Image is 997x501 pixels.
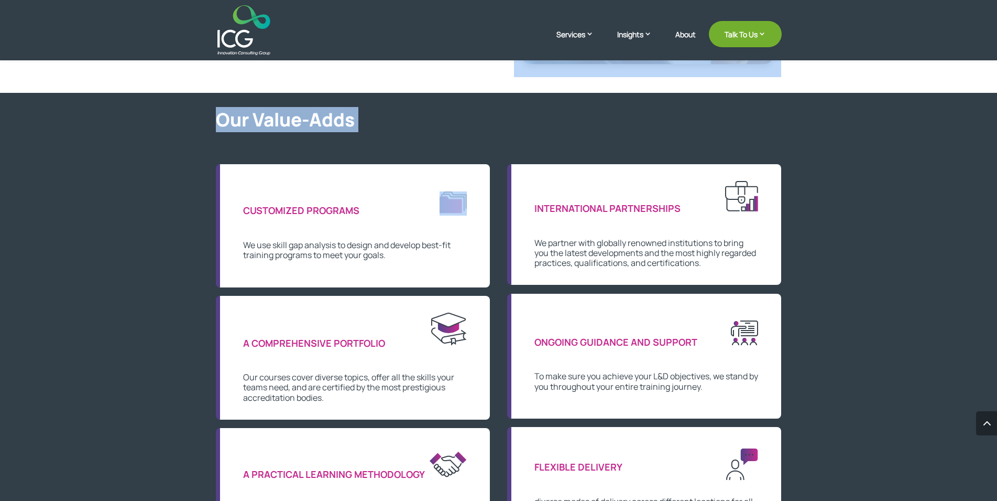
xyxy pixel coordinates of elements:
[709,21,782,47] a: Talk To Us
[216,109,782,136] h2: Our Value-Adds
[217,5,270,55] img: ICG
[534,202,681,215] span: INTERNATIONAL PARTNERSHIPS
[534,336,697,348] span: ONGOING GUIDANCE AND SUPPORT
[534,461,622,473] span: FLEXIBLE DELIVERY
[243,240,467,260] p: We use skill gap analysis to design and develop best-fit training programs to meet your goals.
[534,238,759,269] p: We partner with globally renowned institutions to bring you the latest developments and the most ...
[243,337,385,349] span: A COMPREHENSIVE PORTFOLIO
[243,468,425,481] span: A PRACTICAL LEARNING METHODOLOGY
[617,29,662,55] a: Insights
[675,30,696,55] a: About
[243,204,359,217] span: CUSTOMIZED PROGRAMS
[556,29,604,55] a: Services
[243,372,467,403] p: Our courses cover diverse topics, offer all the skills your teams need, and are certified by the ...
[945,451,997,501] iframe: Chat Widget
[534,371,759,391] p: To make sure you achieve your L&D objectives, we stand by you throughout your entire training jou...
